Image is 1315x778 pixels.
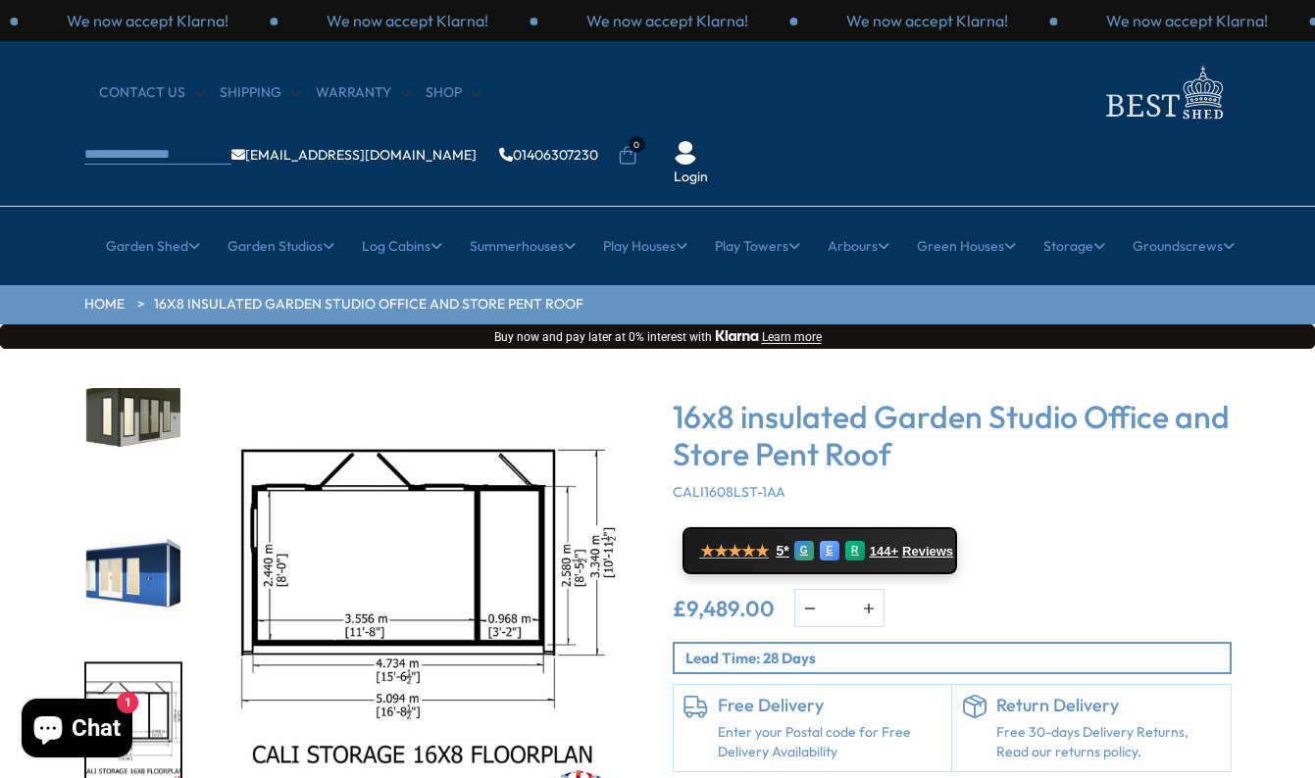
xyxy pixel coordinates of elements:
a: Arbours [828,221,889,270]
div: 1 / 3 [797,10,1057,31]
p: Lead Time: 28 Days [685,648,1230,668]
a: 0 [618,146,637,166]
img: 16X8STORAGECALIPENTBLUEWHITERH_f505913e-236d-4c2c-92d7-6d3c848f3d39_200x200.jpg [86,510,180,640]
h6: Return Delivery [996,695,1221,716]
a: Garden Shed [106,221,200,270]
a: Storage [1043,221,1105,270]
img: CaliStorage16x8-030grey_832b54c2-33ff-40da-a667-350bdaaf899a_200x200.jpg [86,357,180,487]
h6: Free Delivery [718,695,942,716]
a: Login [674,168,708,187]
div: 2 / 3 [278,10,537,31]
span: ★★★★★ [700,542,769,560]
inbox-online-store-chat: Shopify online store chat [16,699,138,762]
a: 01406307230 [499,148,598,162]
a: [EMAIL_ADDRESS][DOMAIN_NAME] [231,148,477,162]
a: Green Houses [917,221,1016,270]
div: 3 / 8 [84,355,182,489]
a: Enter your Postal code for Free Delivery Availability [718,723,942,761]
a: Shop [426,83,481,103]
a: Warranty [316,83,411,103]
a: Garden Studios [228,221,334,270]
div: 4 / 8 [84,508,182,642]
p: We now accept Klarna! [327,10,488,31]
p: We now accept Klarna! [846,10,1008,31]
span: 144+ [870,544,898,559]
a: 16x8 insulated Garden Studio Office and Store Pent Roof [154,295,583,315]
span: Reviews [902,544,953,559]
img: logo [1094,61,1232,124]
img: User Icon [674,141,697,165]
span: 0 [629,136,645,153]
div: 1 / 3 [18,10,278,31]
p: We now accept Klarna! [586,10,748,31]
a: Play Towers [715,221,800,270]
a: ★★★★★ 5* G E R 144+ Reviews [683,527,957,574]
div: 3 / 3 [537,10,797,31]
p: We now accept Klarna! [1106,10,1268,31]
h3: 16x8 insulated Garden Studio Office and Store Pent Roof [673,398,1232,473]
a: Summerhouses [470,221,576,270]
p: Free 30-days Delivery Returns, Read our returns policy. [996,723,1221,761]
a: Shipping [220,83,301,103]
a: HOME [84,295,125,315]
a: CONTACT US [99,83,205,103]
p: We now accept Klarna! [67,10,228,31]
ins: £9,489.00 [673,598,775,619]
div: G [794,541,814,560]
a: Log Cabins [362,221,442,270]
div: R [845,541,865,560]
div: E [820,541,839,560]
a: Play Houses [603,221,687,270]
span: CALI1608LST-1AA [673,483,785,501]
a: Groundscrews [1133,221,1235,270]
